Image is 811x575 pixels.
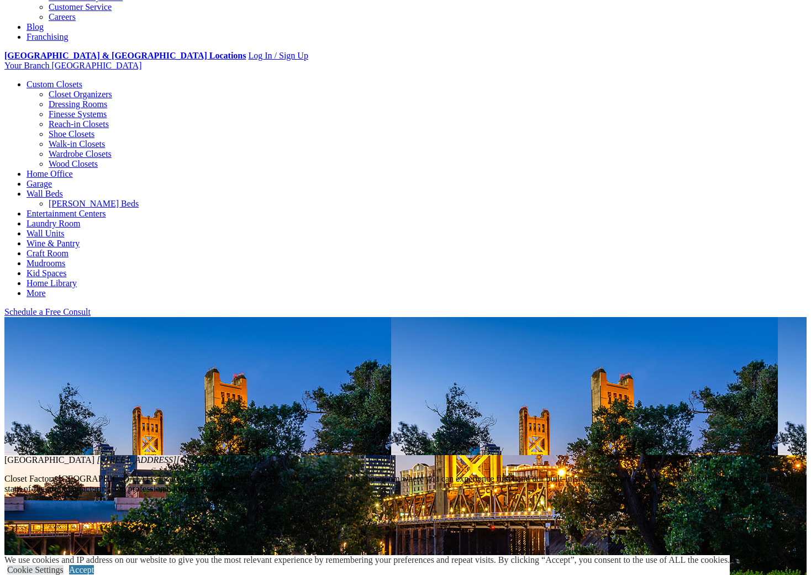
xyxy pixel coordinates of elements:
a: Wood Closets [49,159,98,168]
a: [PERSON_NAME] Beds [49,199,139,208]
a: Closet Organizers [49,89,112,99]
a: Schedule a Free Consult (opens a dropdown menu) [4,307,91,316]
a: Log In / Sign Up [248,51,308,60]
a: Wardrobe Closets [49,149,112,159]
a: [GEOGRAPHIC_DATA] & [GEOGRAPHIC_DATA] Locations [4,51,246,60]
span: [GEOGRAPHIC_DATA] [51,61,141,70]
a: Customer Service [49,2,112,12]
a: Kid Spaces [27,268,66,278]
em: [STREET_ADDRESS] [97,455,265,465]
a: Franchising [27,32,69,41]
p: Closet Factory [GEOGRAPHIC_DATA] is located in [GEOGRAPHIC_DATA]. We have a beautiful showroom wh... [4,474,807,494]
a: More menu text will display only on big screen [27,288,46,298]
a: Cookie Settings [7,565,64,574]
a: Garage [27,179,52,188]
a: Careers [49,12,76,22]
span: [GEOGRAPHIC_DATA] [176,455,265,465]
a: Laundry Room [27,219,80,228]
a: Shoe Closets [49,129,94,139]
a: Dressing Rooms [49,99,107,109]
a: Entertainment Centers [27,209,106,218]
a: Blog [27,22,44,31]
a: Mudrooms [27,259,65,268]
a: Home Office [27,169,73,178]
a: Walk-in Closets [49,139,105,149]
a: Finesse Systems [49,109,107,119]
a: Custom Closets [27,80,82,89]
a: Home Library [27,278,77,288]
a: Wall Beds [27,189,63,198]
a: Reach-in Closets [49,119,109,129]
span: [GEOGRAPHIC_DATA] [4,455,94,465]
a: Craft Room [27,249,69,258]
a: Accept [69,565,94,574]
a: Your Branch [GEOGRAPHIC_DATA] [4,61,142,70]
div: We use cookies and IP address on our website to give you the most relevant experience by remember... [4,555,730,565]
a: Wine & Pantry [27,239,80,248]
span: Your Branch [4,61,49,70]
a: Wall Units [27,229,64,238]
